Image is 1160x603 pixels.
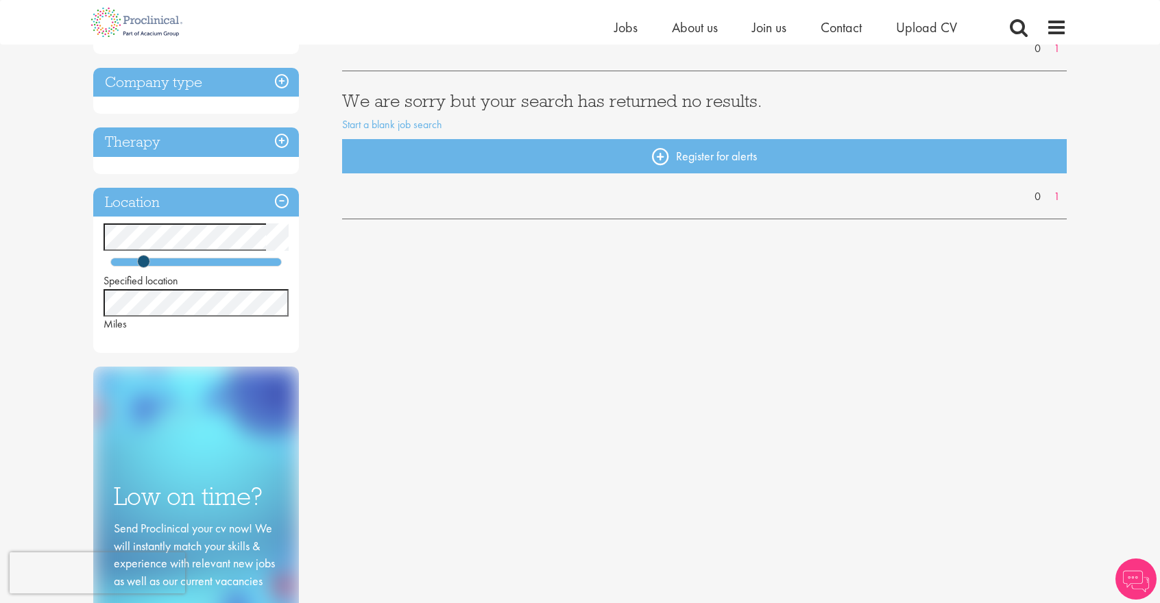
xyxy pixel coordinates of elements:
[10,552,185,593] iframe: reCAPTCHA
[1028,189,1048,205] a: 0
[614,19,638,36] a: Jobs
[1028,41,1048,57] a: 0
[1115,558,1157,600] img: Chatbot
[672,19,718,36] a: About us
[104,273,178,288] span: Specified location
[93,68,299,97] h3: Company type
[1047,41,1067,57] a: 1
[821,19,862,36] a: Contact
[93,188,299,217] h3: Location
[1047,189,1067,205] a: 1
[342,139,1067,173] a: Register for alerts
[342,117,442,132] a: Start a blank job search
[114,483,278,510] h3: Low on time?
[342,92,1067,110] h3: We are sorry but your search has returned no results.
[752,19,786,36] a: Join us
[93,127,299,157] h3: Therapy
[896,19,957,36] a: Upload CV
[104,317,127,331] span: Miles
